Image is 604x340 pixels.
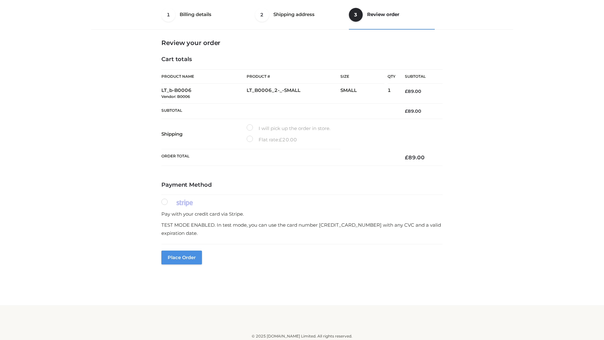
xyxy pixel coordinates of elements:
h3: Review your order [161,39,443,47]
bdi: 89.00 [405,154,425,161]
div: © 2025 [DOMAIN_NAME] Limited. All rights reserved. [93,333,511,339]
bdi: 89.00 [405,108,421,114]
th: Order Total [161,149,395,166]
td: LT_B0006_2-_-SMALL [247,84,340,104]
bdi: 20.00 [279,137,297,143]
th: Size [340,70,384,84]
label: Flat rate: [247,136,297,144]
span: £ [405,108,408,114]
bdi: 89.00 [405,88,421,94]
th: Product # [247,69,340,84]
th: Product Name [161,69,247,84]
th: Subtotal [395,70,443,84]
h4: Cart totals [161,56,443,63]
h4: Payment Method [161,182,443,189]
small: Vendor: B0006 [161,94,190,99]
td: LT_b-B0006 [161,84,247,104]
button: Place order [161,251,202,264]
th: Subtotal [161,103,395,119]
th: Shipping [161,119,247,149]
span: £ [279,137,282,143]
td: 1 [388,84,395,104]
td: SMALL [340,84,388,104]
p: TEST MODE ENABLED. In test mode, you can use the card number [CREDIT_CARD_NUMBER] with any CVC an... [161,221,443,237]
span: £ [405,154,408,161]
span: £ [405,88,408,94]
label: I will pick up the order in store. [247,124,330,133]
p: Pay with your credit card via Stripe. [161,210,443,218]
th: Qty [388,69,395,84]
